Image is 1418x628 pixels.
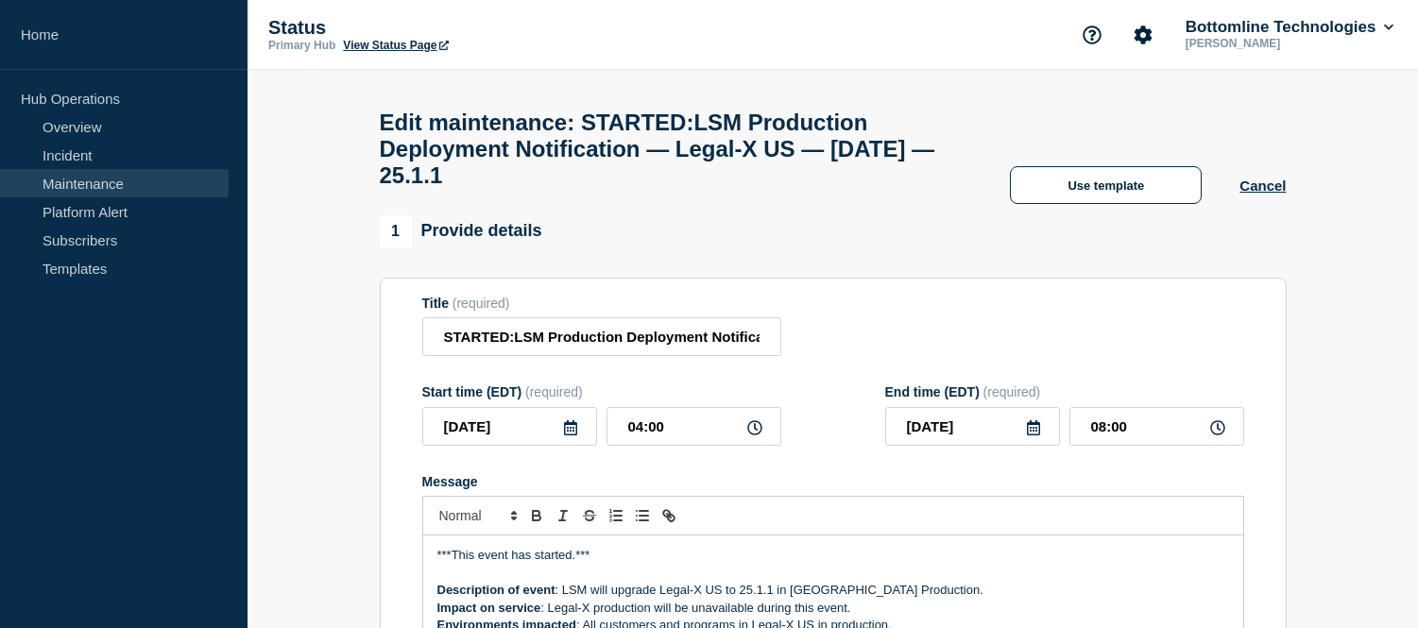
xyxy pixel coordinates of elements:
[437,583,555,597] strong: Description of event
[1182,37,1378,50] p: [PERSON_NAME]
[523,504,550,527] button: Toggle bold text
[525,384,583,399] span: (required)
[380,215,412,247] span: 1
[380,110,973,189] h1: Edit maintenance: STARTED:LSM Production Deployment Notification — Legal-X US — [DATE] — 25.1.1
[422,407,597,446] input: YYYY-MM-DD
[576,504,603,527] button: Toggle strikethrough text
[437,582,1229,599] p: : LSM will upgrade Legal-X US to 25.1.1 in [GEOGRAPHIC_DATA] Production.
[1010,166,1202,204] button: Use template
[437,601,541,615] strong: Impact on service
[343,39,448,52] a: View Status Page
[656,504,682,527] button: Toggle link
[268,17,646,39] p: Status
[422,384,781,399] div: Start time (EDT)
[431,504,523,527] span: Font size
[380,215,542,247] div: Provide details
[1072,15,1112,55] button: Support
[1123,15,1163,55] button: Account settings
[422,317,781,356] input: Title
[983,384,1041,399] span: (required)
[885,407,1060,446] input: YYYY-MM-DD
[550,504,576,527] button: Toggle italic text
[1069,407,1244,446] input: HH:MM
[437,600,1229,617] p: : Legal-X production will be unavailable during this event.
[1182,18,1397,37] button: Bottomline Technologies
[1239,178,1286,194] button: Cancel
[885,384,1244,399] div: End time (EDT)
[606,407,781,446] input: HH:MM
[422,296,781,311] div: Title
[268,39,335,52] p: Primary Hub
[422,474,1244,489] div: Message
[603,504,629,527] button: Toggle ordered list
[629,504,656,527] button: Toggle bulleted list
[453,296,510,311] span: (required)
